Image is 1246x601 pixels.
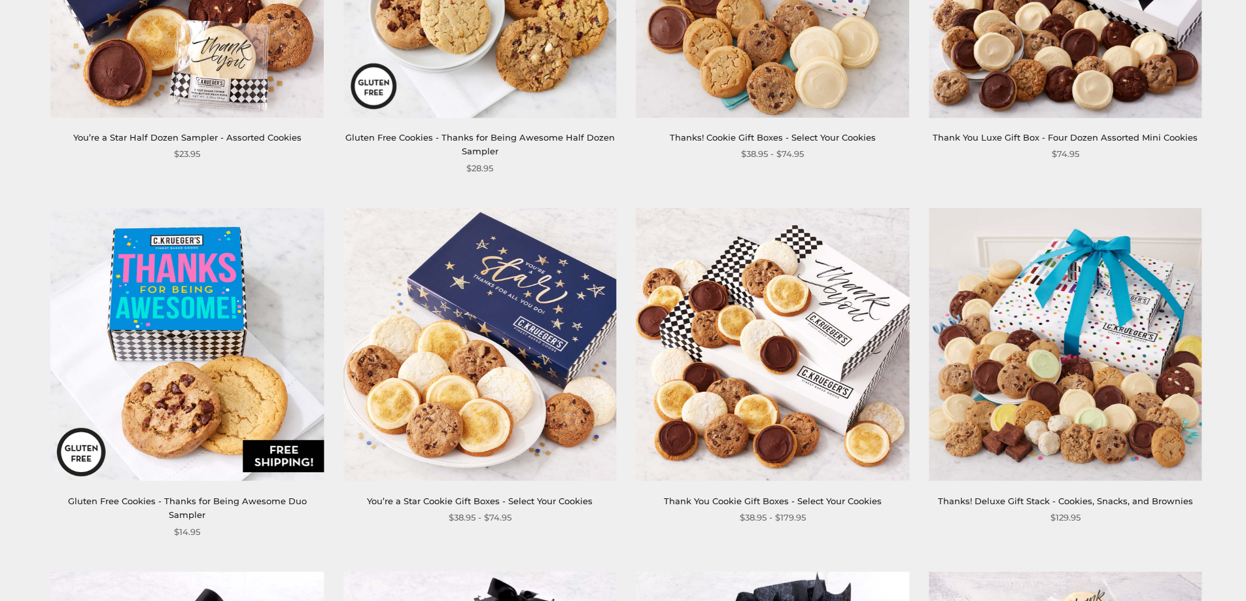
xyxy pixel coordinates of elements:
[933,132,1198,143] a: Thank You Luxe Gift Box - Four Dozen Assorted Mini Cookies
[174,147,200,161] span: $23.95
[51,208,324,481] img: Gluten Free Cookies - Thanks for Being Awesome Duo Sampler
[10,551,135,591] iframe: Sign Up via Text for Offers
[174,525,200,539] span: $14.95
[740,511,806,524] span: $38.95 - $179.95
[73,132,302,143] a: You’re a Star Half Dozen Sampler - Assorted Cookies
[938,496,1193,506] a: Thanks! Deluxe Gift Stack - Cookies, Snacks, and Brownies
[1050,511,1081,524] span: $129.95
[664,496,882,506] a: Thank You Cookie Gift Boxes - Select Your Cookies
[343,208,616,481] img: You’re a Star Cookie Gift Boxes - Select Your Cookies
[741,147,804,161] span: $38.95 - $74.95
[1052,147,1079,161] span: $74.95
[670,132,876,143] a: Thanks! Cookie Gift Boxes - Select Your Cookies
[449,511,511,524] span: $38.95 - $74.95
[636,208,909,481] img: Thank You Cookie Gift Boxes - Select Your Cookies
[345,132,615,156] a: Gluten Free Cookies - Thanks for Being Awesome Half Dozen Sampler
[466,162,493,175] span: $28.95
[367,496,593,506] a: You’re a Star Cookie Gift Boxes - Select Your Cookies
[929,208,1202,481] img: Thanks! Deluxe Gift Stack - Cookies, Snacks, and Brownies
[68,496,307,520] a: Gluten Free Cookies - Thanks for Being Awesome Duo Sampler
